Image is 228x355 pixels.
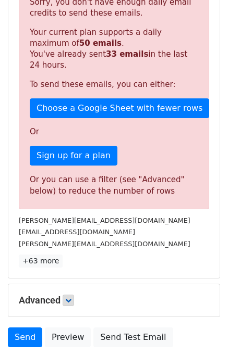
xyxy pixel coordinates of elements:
[30,174,198,197] div: Or you can use a filter (see "Advanced" below) to reduce the number of rows
[8,327,42,347] a: Send
[176,305,228,355] iframe: Chat Widget
[19,217,190,224] small: [PERSON_NAME][EMAIL_ADDRESS][DOMAIN_NAME]
[30,146,117,166] a: Sign up for a plan
[30,98,209,118] a: Choose a Google Sheet with fewer rows
[19,255,63,268] a: +63 more
[79,39,122,48] strong: 50 emails
[30,79,198,90] p: To send these emails, you can either:
[106,49,148,59] strong: 33 emails
[93,327,173,347] a: Send Test Email
[19,240,190,248] small: [PERSON_NAME][EMAIL_ADDRESS][DOMAIN_NAME]
[19,228,135,236] small: [EMAIL_ADDRESS][DOMAIN_NAME]
[30,126,198,137] p: Or
[45,327,91,347] a: Preview
[19,295,209,306] h5: Advanced
[30,27,198,71] p: Your current plan supports a daily maximum of . You've already sent in the last 24 hours.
